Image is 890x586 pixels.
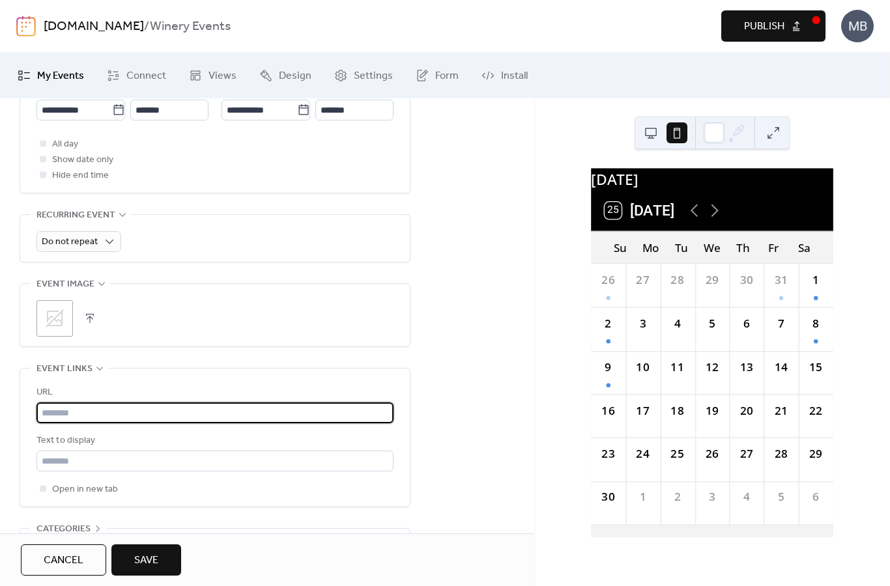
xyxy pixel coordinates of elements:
[134,553,158,568] span: Save
[600,490,617,507] div: 30
[738,359,755,376] div: 13
[669,272,686,289] div: 28
[841,10,874,42] div: MB
[600,402,617,419] div: 16
[669,402,686,419] div: 18
[36,277,94,292] span: Event image
[36,208,115,223] span: Recurring event
[635,272,652,289] div: 27
[635,490,652,507] div: 1
[44,553,83,568] span: Cancel
[44,14,144,39] a: [DOMAIN_NAME]
[738,402,755,419] div: 20
[635,359,652,376] div: 10
[36,361,93,377] span: Event links
[669,359,686,376] div: 11
[97,58,176,93] a: Connect
[52,168,109,184] span: Hide end time
[144,14,150,39] b: /
[728,232,758,264] div: Th
[697,232,728,264] div: We
[591,168,833,190] div: [DATE]
[42,233,98,251] span: Do not repeat
[324,58,403,93] a: Settings
[773,359,790,376] div: 14
[600,316,617,333] div: 2
[111,544,181,576] button: Save
[669,446,686,463] div: 25
[635,446,652,463] div: 24
[20,529,410,556] div: •••
[808,402,825,419] div: 22
[738,446,755,463] div: 27
[667,232,697,264] div: Tu
[808,490,825,507] div: 6
[704,316,721,333] div: 5
[21,544,106,576] button: Cancel
[36,300,73,337] div: ;
[600,272,617,289] div: 26
[36,522,91,537] span: Categories
[808,316,825,333] div: 8
[738,490,755,507] div: 4
[279,68,311,84] span: Design
[808,359,825,376] div: 15
[704,272,721,289] div: 29
[250,58,321,93] a: Design
[36,385,391,400] div: URL
[808,272,825,289] div: 1
[758,232,789,264] div: Fr
[738,316,755,333] div: 6
[704,490,721,507] div: 3
[36,433,391,449] div: Text to display
[773,316,790,333] div: 7
[406,58,468,93] a: Form
[16,16,36,36] img: logo
[704,402,721,419] div: 19
[52,137,78,152] span: All day
[52,482,118,497] span: Open in new tab
[354,68,393,84] span: Settings
[669,490,686,507] div: 2
[52,152,113,168] span: Show date only
[704,359,721,376] div: 12
[37,68,84,84] span: My Events
[669,316,686,333] div: 4
[150,14,231,39] b: Winery Events
[789,232,820,264] div: Sa
[435,68,459,84] span: Form
[738,272,755,289] div: 30
[704,446,721,463] div: 26
[179,58,246,93] a: Views
[773,402,790,419] div: 21
[600,446,617,463] div: 23
[8,58,94,93] a: My Events
[605,232,635,264] div: Su
[635,402,652,419] div: 17
[472,58,538,93] a: Install
[126,68,166,84] span: Connect
[773,490,790,507] div: 5
[744,19,784,35] span: Publish
[208,68,237,84] span: Views
[635,316,652,333] div: 3
[600,359,617,376] div: 9
[808,446,825,463] div: 29
[773,272,790,289] div: 31
[721,10,825,42] button: Publish
[501,68,528,84] span: Install
[773,446,790,463] div: 28
[635,232,666,264] div: Mo
[599,198,681,223] button: 25[DATE]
